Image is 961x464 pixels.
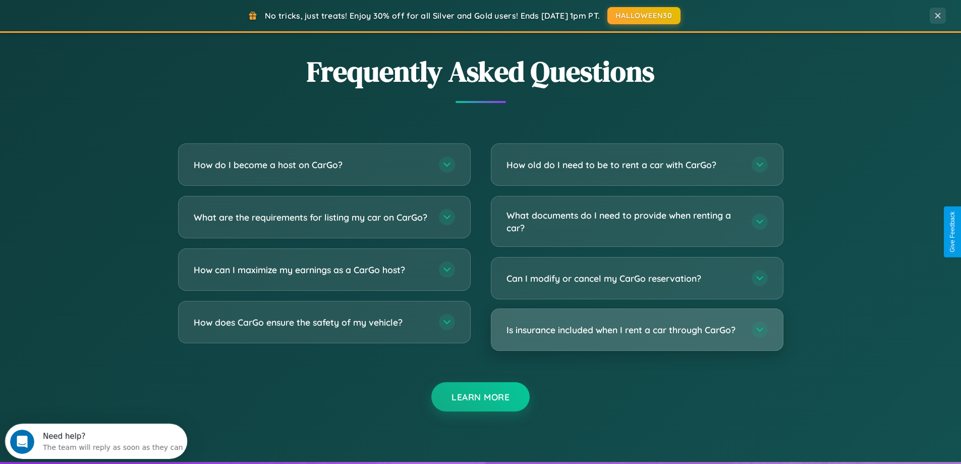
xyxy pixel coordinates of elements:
h3: How can I maximize my earnings as a CarGo host? [194,264,429,276]
h3: How does CarGo ensure the safety of my vehicle? [194,316,429,329]
button: HALLOWEEN30 [607,7,681,24]
h3: How old do I need to be to rent a car with CarGo? [506,159,742,171]
h3: What are the requirements for listing my car on CarGo? [194,211,429,224]
h3: Can I modify or cancel my CarGo reservation? [506,272,742,285]
iframe: Intercom live chat [10,430,34,454]
div: Need help? [38,9,178,17]
div: The team will reply as soon as they can [38,17,178,27]
div: Open Intercom Messenger [4,4,188,32]
button: Learn More [431,382,530,411]
h3: Is insurance included when I rent a car through CarGo? [506,324,742,336]
span: No tricks, just treats! Enjoy 30% off for all Silver and Gold users! Ends [DATE] 1pm PT. [265,11,600,21]
iframe: Intercom live chat discovery launcher [5,424,187,459]
h3: What documents do I need to provide when renting a car? [506,209,742,234]
h3: How do I become a host on CarGo? [194,159,429,171]
h2: Frequently Asked Questions [178,52,783,91]
div: Give Feedback [949,212,956,252]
